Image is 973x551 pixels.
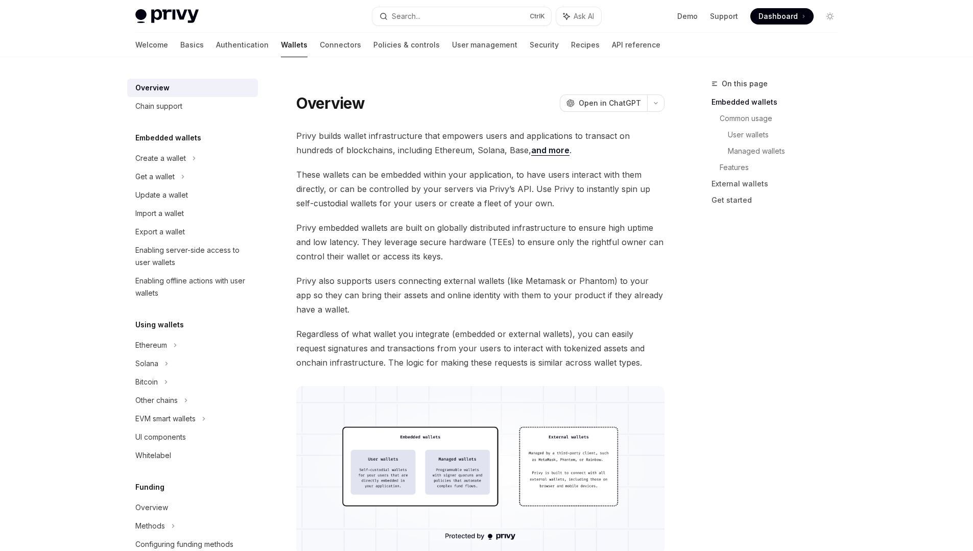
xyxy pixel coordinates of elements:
span: Open in ChatGPT [579,98,641,108]
div: Solana [135,357,158,370]
div: Ethereum [135,339,167,351]
div: Enabling offline actions with user wallets [135,275,252,299]
div: Import a wallet [135,207,184,220]
button: Open in ChatGPT [560,94,647,112]
span: Privy also supports users connecting external wallets (like Metamask or Phantom) to your app so t... [296,274,665,317]
div: Configuring funding methods [135,538,233,550]
div: Get a wallet [135,171,175,183]
span: Ask AI [574,11,594,21]
a: Connectors [320,33,361,57]
a: User management [452,33,517,57]
h1: Overview [296,94,365,112]
a: Wallets [281,33,307,57]
a: Welcome [135,33,168,57]
a: Recipes [571,33,600,57]
a: Dashboard [750,8,814,25]
a: Export a wallet [127,223,258,241]
a: Overview [127,79,258,97]
span: Privy embedded wallets are built on globally distributed infrastructure to ensure high uptime and... [296,221,665,263]
span: Privy builds wallet infrastructure that empowers users and applications to transact on hundreds o... [296,129,665,157]
a: Enabling server-side access to user wallets [127,241,258,272]
a: Common usage [720,110,846,127]
img: light logo [135,9,199,23]
a: Demo [677,11,698,21]
div: Enabling server-side access to user wallets [135,244,252,269]
a: and more [531,145,569,156]
div: Chain support [135,100,182,112]
div: UI components [135,431,186,443]
div: EVM smart wallets [135,413,196,425]
div: Overview [135,82,170,94]
a: Features [720,159,846,176]
a: Enabling offline actions with user wallets [127,272,258,302]
a: Chain support [127,97,258,115]
a: External wallets [711,176,846,192]
a: Authentication [216,33,269,57]
button: Search...CtrlK [372,7,551,26]
a: API reference [612,33,660,57]
a: Support [710,11,738,21]
button: Ask AI [556,7,601,26]
div: Whitelabel [135,449,171,462]
div: Methods [135,520,165,532]
div: Other chains [135,394,178,406]
button: Toggle dark mode [822,8,838,25]
a: Embedded wallets [711,94,846,110]
a: Import a wallet [127,204,258,223]
h5: Using wallets [135,319,184,331]
div: Update a wallet [135,189,188,201]
h5: Funding [135,481,164,493]
div: Overview [135,501,168,514]
span: On this page [722,78,768,90]
a: Overview [127,498,258,517]
div: Bitcoin [135,376,158,388]
a: Managed wallets [728,143,846,159]
span: Regardless of what wallet you integrate (embedded or external wallets), you can easily request si... [296,327,665,370]
a: Basics [180,33,204,57]
span: These wallets can be embedded within your application, to have users interact with them directly,... [296,167,665,210]
span: Dashboard [758,11,798,21]
a: Security [530,33,559,57]
a: Get started [711,192,846,208]
a: Policies & controls [373,33,440,57]
a: UI components [127,428,258,446]
a: User wallets [728,127,846,143]
div: Export a wallet [135,226,185,238]
div: Search... [392,10,420,22]
a: Update a wallet [127,186,258,204]
span: Ctrl K [530,12,545,20]
a: Whitelabel [127,446,258,465]
h5: Embedded wallets [135,132,201,144]
div: Create a wallet [135,152,186,164]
